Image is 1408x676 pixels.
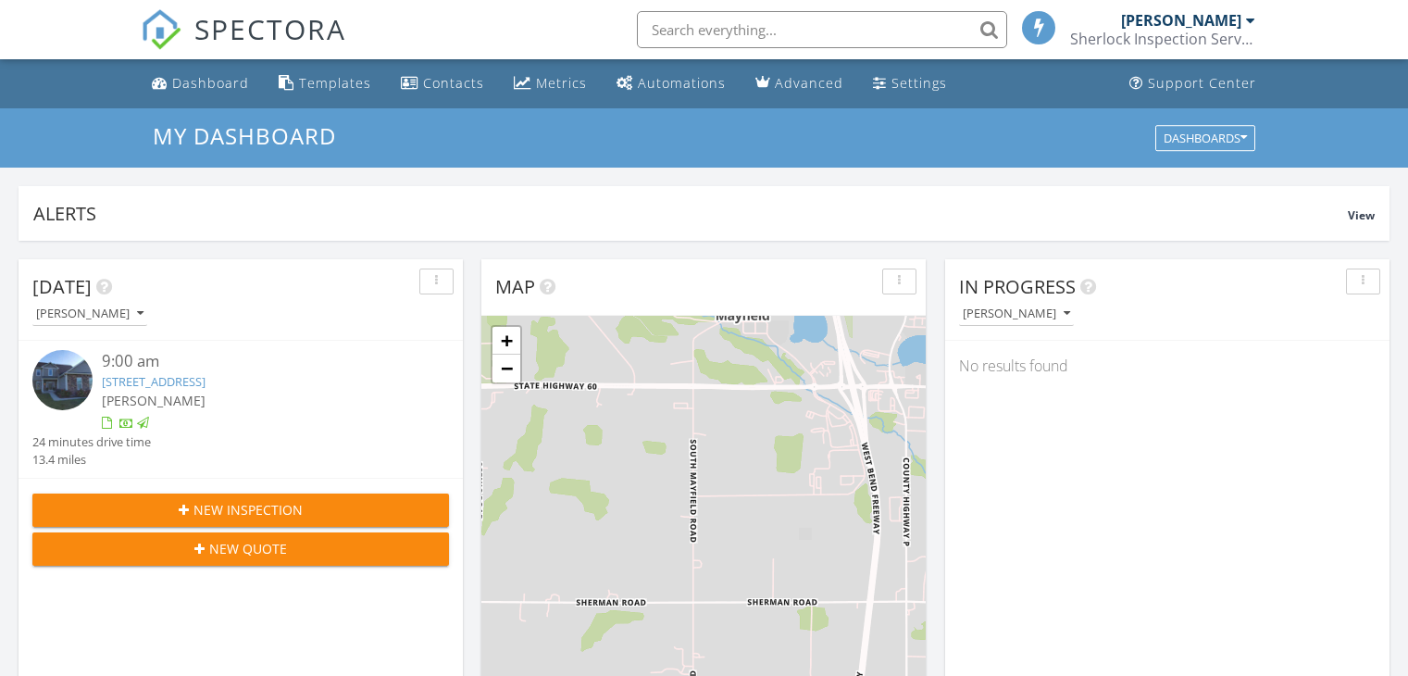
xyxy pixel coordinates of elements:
[945,341,1389,391] div: No results found
[32,274,92,299] span: [DATE]
[209,539,287,558] span: New Quote
[299,74,371,92] div: Templates
[1070,30,1255,48] div: Sherlock Inspection Services LLC
[959,302,1074,327] button: [PERSON_NAME]
[1348,207,1375,223] span: View
[637,11,1007,48] input: Search everything...
[891,74,947,92] div: Settings
[1122,67,1264,101] a: Support Center
[102,392,206,409] span: [PERSON_NAME]
[423,74,484,92] div: Contacts
[775,74,843,92] div: Advanced
[32,451,151,469] div: 13.4 miles
[1148,74,1256,92] div: Support Center
[748,67,851,101] a: Advanced
[172,74,249,92] div: Dashboard
[1164,131,1247,144] div: Dashboards
[141,25,346,64] a: SPECTORA
[866,67,954,101] a: Settings
[536,74,587,92] div: Metrics
[32,350,93,410] img: 9534892%2Fcover_photos%2Fp8KDwWZ0L2CnKdKuKQM4%2Fsmall.jpg
[153,120,336,151] span: My Dashboard
[492,355,520,382] a: Zoom out
[271,67,379,101] a: Templates
[32,494,449,527] button: New Inspection
[144,67,256,101] a: Dashboard
[1155,125,1255,151] button: Dashboards
[393,67,492,101] a: Contacts
[33,201,1348,226] div: Alerts
[193,500,303,520] span: New Inspection
[32,350,449,469] a: 9:00 am [STREET_ADDRESS] [PERSON_NAME] 24 minutes drive time 13.4 miles
[506,67,594,101] a: Metrics
[102,350,415,373] div: 9:00 am
[32,302,147,327] button: [PERSON_NAME]
[1121,11,1241,30] div: [PERSON_NAME]
[102,373,206,390] a: [STREET_ADDRESS]
[638,74,726,92] div: Automations
[36,307,143,320] div: [PERSON_NAME]
[609,67,733,101] a: Automations (Basic)
[959,274,1076,299] span: In Progress
[495,274,535,299] span: Map
[492,327,520,355] a: Zoom in
[32,433,151,451] div: 24 minutes drive time
[194,9,346,48] span: SPECTORA
[963,307,1070,320] div: [PERSON_NAME]
[32,532,449,566] button: New Quote
[141,9,181,50] img: The Best Home Inspection Software - Spectora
